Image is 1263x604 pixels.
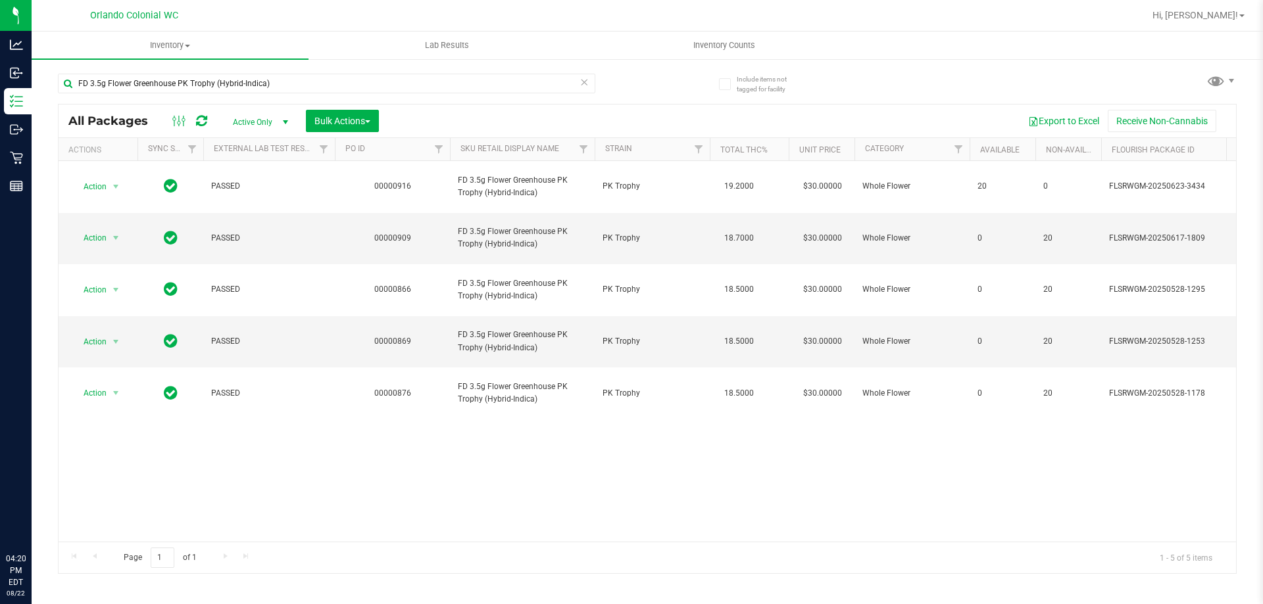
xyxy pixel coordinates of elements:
span: $30.00000 [797,177,849,196]
span: Inventory Counts [676,39,773,51]
span: FD 3.5g Flower Greenhouse PK Trophy (Hybrid-Indica) [458,329,587,354]
span: $30.00000 [797,280,849,299]
span: select [108,384,124,402]
span: select [108,229,124,247]
span: 20 [1043,283,1093,296]
span: FD 3.5g Flower Greenhouse PK Trophy (Hybrid-Indica) [458,277,587,302]
span: PASSED [211,180,327,193]
a: Sync Status [148,144,199,153]
span: FLSRWGM-20250528-1253 [1109,335,1238,348]
span: Whole Flower [862,335,962,348]
input: 1 [151,547,174,568]
span: PK Trophy [603,335,702,348]
div: Actions [68,145,132,154]
a: Filter [948,138,970,160]
span: Lab Results [407,39,487,51]
span: Action [72,384,107,402]
inline-svg: Outbound [10,123,23,136]
p: 08/22 [6,588,26,598]
span: FLSRWGM-20250528-1295 [1109,283,1238,296]
span: FLSRWGM-20250528-1178 [1109,387,1238,400]
span: 18.5000 [718,332,760,351]
a: 00000869 [374,337,411,346]
span: FLSRWGM-20250623-3434 [1109,180,1238,193]
a: SKU Retail Display Name [460,144,559,153]
span: 0 [978,232,1028,244]
a: Strain [605,144,632,153]
span: Action [72,229,107,247]
a: Flourish Package ID [1112,145,1195,154]
span: In Sync [164,332,178,350]
a: Filter [573,138,595,160]
span: In Sync [164,384,178,402]
span: Clear [580,74,589,91]
inline-svg: Reports [10,179,23,193]
a: Lab Results [309,32,585,59]
a: Category [865,144,904,153]
a: Inventory [32,32,309,59]
button: Export to Excel [1020,110,1108,132]
span: 20 [978,180,1028,193]
button: Receive Non-Cannabis [1108,110,1216,132]
span: Whole Flower [862,180,962,193]
span: FD 3.5g Flower Greenhouse PK Trophy (Hybrid-Indica) [458,174,587,199]
span: 0 [1043,180,1093,193]
span: select [108,333,124,351]
span: Action [72,333,107,351]
span: Whole Flower [862,283,962,296]
span: select [108,281,124,299]
span: 18.7000 [718,229,760,248]
span: Action [72,281,107,299]
span: 1 - 5 of 5 items [1149,547,1223,567]
span: FLSRWGM-20250617-1809 [1109,232,1238,244]
a: Filter [313,138,335,160]
span: 20 [1043,335,1093,348]
input: Search Package ID, Item Name, SKU, Lot or Part Number... [58,74,595,93]
span: 18.5000 [718,280,760,299]
a: 00000876 [374,388,411,398]
span: PK Trophy [603,283,702,296]
span: 18.5000 [718,384,760,403]
span: Whole Flower [862,232,962,244]
a: Filter [428,138,450,160]
inline-svg: Inbound [10,66,23,80]
span: 20 [1043,387,1093,400]
a: Filter [688,138,710,160]
a: 00000909 [374,233,411,243]
span: In Sync [164,229,178,247]
span: All Packages [68,114,161,128]
span: Action [72,177,107,196]
a: Non-Available [1046,145,1104,154]
a: 00000866 [374,285,411,294]
span: PASSED [211,387,327,400]
span: PK Trophy [603,180,702,193]
span: Whole Flower [862,387,962,400]
a: Inventory Counts [585,32,862,59]
span: 0 [978,335,1028,348]
inline-svg: Analytics [10,38,23,51]
span: 19.2000 [718,177,760,196]
span: PASSED [211,335,327,348]
span: Include items not tagged for facility [737,74,803,94]
button: Bulk Actions [306,110,379,132]
span: 20 [1043,232,1093,244]
a: 00000916 [374,181,411,191]
span: $30.00000 [797,384,849,403]
span: In Sync [164,177,178,195]
span: PASSED [211,283,327,296]
a: Filter [182,138,203,160]
span: select [108,177,124,196]
span: Page of 1 [112,547,207,568]
span: Hi, [PERSON_NAME]! [1152,10,1238,20]
inline-svg: Inventory [10,95,23,108]
p: 04:20 PM EDT [6,553,26,588]
span: Orlando Colonial WC [90,10,178,21]
a: External Lab Test Result [214,144,317,153]
iframe: Resource center [13,499,53,538]
span: PK Trophy [603,387,702,400]
span: $30.00000 [797,332,849,351]
span: In Sync [164,280,178,298]
span: FD 3.5g Flower Greenhouse PK Trophy (Hybrid-Indica) [458,225,587,250]
span: PASSED [211,232,327,244]
span: Bulk Actions [314,116,370,126]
